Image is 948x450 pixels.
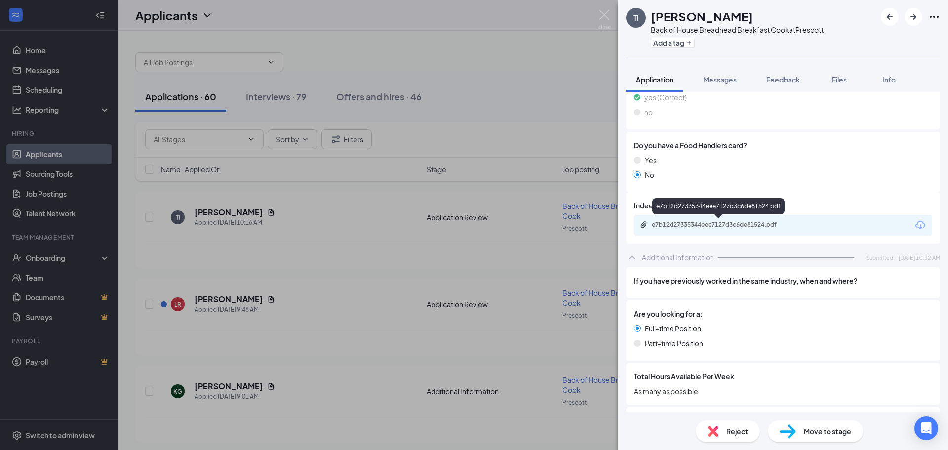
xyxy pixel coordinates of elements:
[633,13,639,23] div: TI
[652,198,785,214] div: e7b12d27335344eee7127d3c6de81524.pdf
[914,416,938,440] div: Open Intercom Messenger
[928,11,940,23] svg: Ellipses
[645,323,701,334] span: Full-time Position
[866,253,895,262] span: Submitted:
[726,426,748,437] span: Reject
[642,252,714,262] div: Additional Information
[645,169,654,180] span: No
[634,371,734,382] span: Total Hours Available Per Week
[899,253,940,262] span: [DATE] 10:32 AM
[645,155,657,165] span: Yes
[640,221,800,230] a: Paperclipe7b12d27335344eee7127d3c6de81524.pdf
[882,75,896,84] span: Info
[908,11,919,23] svg: ArrowRight
[626,251,638,263] svg: ChevronUp
[686,40,692,46] svg: Plus
[634,140,747,151] span: Do you have a Food Handlers card?
[651,8,753,25] h1: [PERSON_NAME]
[640,221,648,229] svg: Paperclip
[905,8,922,26] button: ArrowRight
[644,92,687,103] span: yes (Correct)
[636,75,673,84] span: Application
[766,75,800,84] span: Feedback
[634,275,858,286] span: If you have previously worked in the same industry, when and where?
[832,75,847,84] span: Files
[881,8,899,26] button: ArrowLeftNew
[804,426,851,437] span: Move to stage
[644,107,653,118] span: no
[651,25,824,35] div: Back of House Breadhead Breakfast Cook at Prescott
[634,386,932,397] span: As many as possible
[884,11,896,23] svg: ArrowLeftNew
[651,38,695,48] button: PlusAdd a tag
[703,75,737,84] span: Messages
[914,219,926,231] svg: Download
[634,308,703,319] span: Are you looking for a:
[634,200,686,211] span: Indeed Resume
[645,338,703,349] span: Part-time Position
[652,221,790,229] div: e7b12d27335344eee7127d3c6de81524.pdf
